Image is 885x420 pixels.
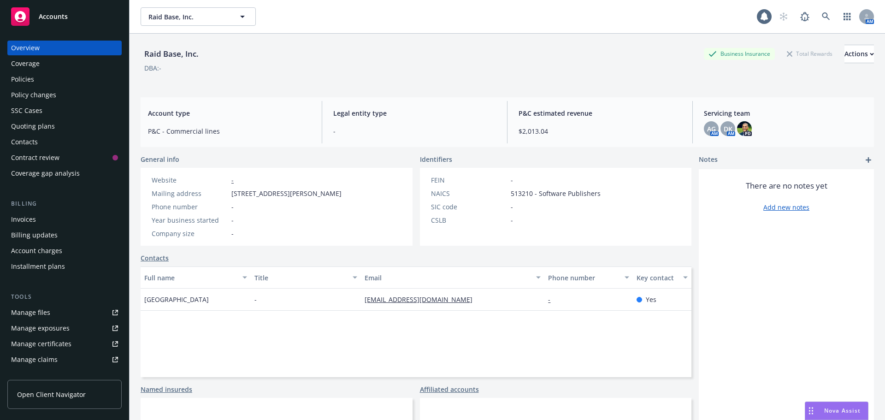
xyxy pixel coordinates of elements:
[7,135,122,149] a: Contacts
[7,228,122,243] a: Billing updates
[7,41,122,55] a: Overview
[7,56,122,71] a: Coverage
[544,266,632,289] button: Phone number
[548,273,619,283] div: Phone number
[365,273,531,283] div: Email
[11,368,54,383] div: Manage BORs
[152,229,228,238] div: Company size
[11,135,38,149] div: Contacts
[7,150,122,165] a: Contract review
[11,243,62,258] div: Account charges
[7,321,122,336] a: Manage exposures
[11,259,65,274] div: Installment plans
[511,202,513,212] span: -
[637,273,678,283] div: Key contact
[11,41,40,55] div: Overview
[231,229,234,238] span: -
[704,108,867,118] span: Servicing team
[11,119,55,134] div: Quoting plans
[231,215,234,225] span: -
[11,72,34,87] div: Policies
[7,119,122,134] a: Quoting plans
[11,103,42,118] div: SSC Cases
[699,154,718,166] span: Notes
[774,7,793,26] a: Start snowing
[152,215,228,225] div: Year business started
[704,48,775,59] div: Business Insurance
[141,48,202,60] div: Raid Base, Inc.
[805,402,868,420] button: Nova Assist
[365,295,480,304] a: [EMAIL_ADDRESS][DOMAIN_NAME]
[7,259,122,274] a: Installment plans
[431,202,507,212] div: SIC code
[152,175,228,185] div: Website
[148,126,311,136] span: P&C - Commercial lines
[11,321,70,336] div: Manage exposures
[511,189,601,198] span: 513210 - Software Publishers
[231,202,234,212] span: -
[511,175,513,185] span: -
[707,124,716,134] span: AG
[420,154,452,164] span: Identifiers
[254,273,347,283] div: Title
[838,7,856,26] a: Switch app
[7,199,122,208] div: Billing
[511,215,513,225] span: -
[11,88,56,102] div: Policy changes
[11,228,58,243] div: Billing updates
[361,266,544,289] button: Email
[11,352,58,367] div: Manage claims
[7,88,122,102] a: Policy changes
[548,295,558,304] a: -
[737,121,752,136] img: photo
[148,12,228,22] span: Raid Base, Inc.
[17,390,86,399] span: Open Client Navigator
[7,103,122,118] a: SSC Cases
[152,202,228,212] div: Phone number
[152,189,228,198] div: Mailing address
[746,180,827,191] span: There are no notes yet
[39,13,68,20] span: Accounts
[646,295,656,304] span: Yes
[519,108,681,118] span: P&C estimated revenue
[11,56,40,71] div: Coverage
[7,305,122,320] a: Manage files
[148,108,311,118] span: Account type
[420,385,479,394] a: Affiliated accounts
[144,63,161,73] div: DBA: -
[7,337,122,351] a: Manage certificates
[11,150,59,165] div: Contract review
[763,202,809,212] a: Add new notes
[141,154,179,164] span: General info
[863,154,874,166] a: add
[144,273,237,283] div: Full name
[333,108,496,118] span: Legal entity type
[141,385,192,394] a: Named insureds
[844,45,874,63] button: Actions
[7,352,122,367] a: Manage claims
[11,166,80,181] div: Coverage gap analysis
[141,7,256,26] button: Raid Base, Inc.
[805,402,817,420] div: Drag to move
[817,7,835,26] a: Search
[7,368,122,383] a: Manage BORs
[782,48,837,59] div: Total Rewards
[7,166,122,181] a: Coverage gap analysis
[144,295,209,304] span: [GEOGRAPHIC_DATA]
[796,7,814,26] a: Report a Bug
[824,407,861,414] span: Nova Assist
[431,175,507,185] div: FEIN
[11,305,50,320] div: Manage files
[141,266,251,289] button: Full name
[251,266,361,289] button: Title
[7,4,122,30] a: Accounts
[519,126,681,136] span: $2,013.04
[724,124,732,134] span: DK
[7,292,122,302] div: Tools
[231,189,342,198] span: [STREET_ADDRESS][PERSON_NAME]
[431,215,507,225] div: CSLB
[7,243,122,258] a: Account charges
[11,337,71,351] div: Manage certificates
